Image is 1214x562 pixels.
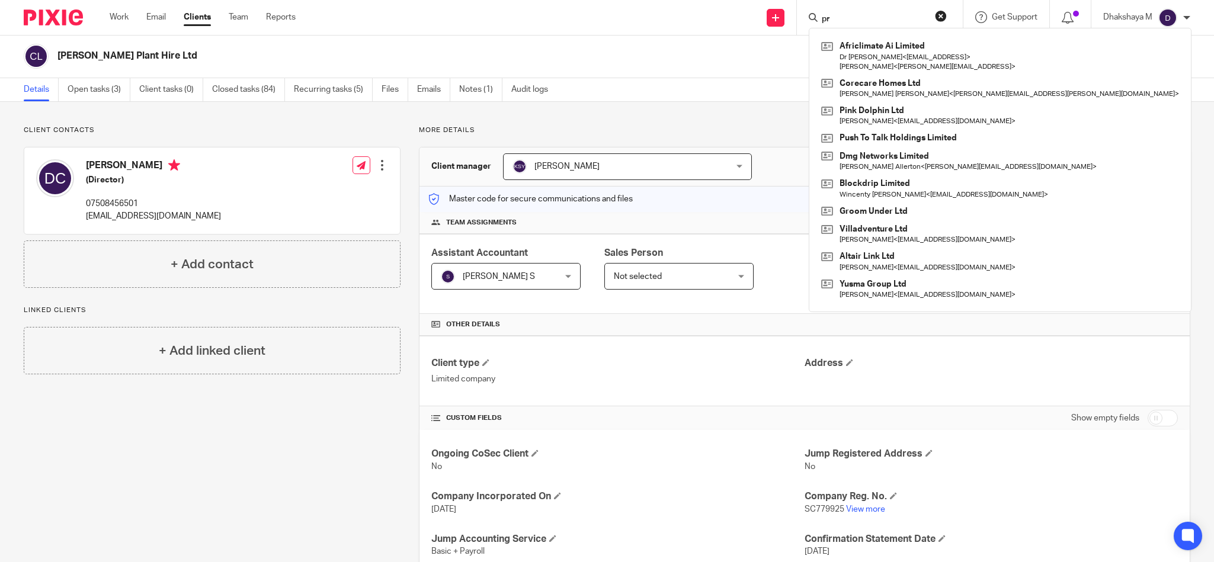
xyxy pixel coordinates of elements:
[229,11,248,23] a: Team
[24,44,49,69] img: svg%3E
[431,413,805,423] h4: CUSTOM FIELDS
[511,78,557,101] a: Audit logs
[935,10,947,22] button: Clear
[86,210,221,222] p: [EMAIL_ADDRESS][DOMAIN_NAME]
[805,463,815,471] span: No
[604,248,663,258] span: Sales Person
[146,11,166,23] a: Email
[294,78,373,101] a: Recurring tasks (5)
[431,357,805,370] h4: Client type
[1103,11,1152,23] p: Dhakshaya M
[382,78,408,101] a: Files
[441,269,455,284] img: svg%3E
[992,13,1037,21] span: Get Support
[459,78,502,101] a: Notes (1)
[24,78,59,101] a: Details
[846,505,885,513] a: View more
[1158,8,1177,27] img: svg%3E
[431,547,485,555] span: Basic + Payroll
[431,533,805,545] h4: Jump Accounting Service
[168,159,180,171] i: Primary
[212,78,285,101] a: Closed tasks (84)
[428,193,633,205] p: Master code for secure communications and files
[24,9,83,25] img: Pixie
[614,272,662,281] span: Not selected
[86,198,221,210] p: 07508456501
[68,78,130,101] a: Open tasks (3)
[534,162,600,171] span: [PERSON_NAME]
[417,78,450,101] a: Emails
[431,490,805,503] h4: Company Incorporated On
[266,11,296,23] a: Reports
[805,490,1178,503] h4: Company Reg. No.
[110,11,129,23] a: Work
[24,126,401,135] p: Client contacts
[57,50,835,62] h2: [PERSON_NAME] Plant Hire Ltd
[463,272,535,281] span: [PERSON_NAME] S
[419,126,1190,135] p: More details
[36,159,74,197] img: svg%3E
[805,357,1178,370] h4: Address
[139,78,203,101] a: Client tasks (0)
[431,160,491,172] h3: Client manager
[431,248,528,258] span: Assistant Accountant
[805,533,1178,545] h4: Confirmation Statement Date
[86,174,221,186] h5: (Director)
[431,505,456,513] span: [DATE]
[821,14,927,25] input: Search
[805,448,1178,460] h4: Jump Registered Address
[431,373,805,385] p: Limited company
[184,11,211,23] a: Clients
[431,463,442,471] span: No
[805,505,844,513] span: SC779925
[1071,412,1139,424] label: Show empty fields
[446,218,517,227] span: Team assignments
[24,306,401,315] p: Linked clients
[446,320,500,329] span: Other details
[512,159,527,174] img: svg%3E
[159,342,265,360] h4: + Add linked client
[171,255,254,274] h4: + Add contact
[86,159,221,174] h4: [PERSON_NAME]
[431,448,805,460] h4: Ongoing CoSec Client
[805,547,829,555] span: [DATE]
